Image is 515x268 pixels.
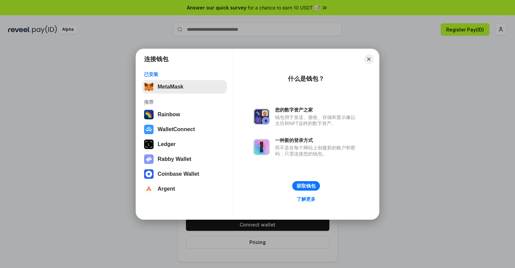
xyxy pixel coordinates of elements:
button: Ledger [142,138,227,151]
div: 推荐 [144,99,225,105]
div: Rabby Wallet [158,156,191,162]
button: 获取钱包 [292,181,320,191]
button: Rabby Wallet [142,152,227,166]
button: Rainbow [142,108,227,121]
button: WalletConnect [142,123,227,136]
img: svg+xml,%3Csvg%20width%3D%2228%22%20height%3D%2228%22%20viewBox%3D%220%200%2028%2028%22%20fill%3D... [144,184,154,194]
button: Coinbase Wallet [142,167,227,181]
div: WalletConnect [158,126,195,132]
div: Argent [158,186,175,192]
img: svg+xml,%3Csvg%20xmlns%3D%22http%3A%2F%2Fwww.w3.org%2F2000%2Fsvg%22%20fill%3D%22none%22%20viewBox... [253,139,270,155]
img: svg+xml,%3Csvg%20width%3D%22120%22%20height%3D%22120%22%20viewBox%3D%220%200%20120%20120%22%20fil... [144,110,154,119]
h1: 连接钱包 [144,55,168,63]
div: 而不是在每个网站上创建新的账户和密码，只需连接您的钱包。 [275,145,359,157]
div: 已安装 [144,71,225,77]
button: MetaMask [142,80,227,94]
div: Ledger [158,141,175,147]
img: svg+xml,%3Csvg%20xmlns%3D%22http%3A%2F%2Fwww.w3.org%2F2000%2Fsvg%22%20fill%3D%22none%22%20viewBox... [253,108,270,125]
div: 一种新的登录方式 [275,137,359,143]
img: svg+xml,%3Csvg%20xmlns%3D%22http%3A%2F%2Fwww.w3.org%2F2000%2Fsvg%22%20width%3D%2228%22%20height%3... [144,140,154,149]
img: svg+xml,%3Csvg%20xmlns%3D%22http%3A%2F%2Fwww.w3.org%2F2000%2Fsvg%22%20fill%3D%22none%22%20viewBox... [144,154,154,164]
img: svg+xml,%3Csvg%20width%3D%2228%22%20height%3D%2228%22%20viewBox%3D%220%200%2028%2028%22%20fill%3D... [144,125,154,134]
button: Argent [142,182,227,196]
img: svg+xml,%3Csvg%20fill%3D%22none%22%20height%3D%2233%22%20viewBox%3D%220%200%2035%2033%22%20width%... [144,82,154,92]
button: Close [364,54,374,64]
div: MetaMask [158,84,183,90]
div: 您的数字资产之家 [275,107,359,113]
div: Rainbow [158,112,180,118]
div: Coinbase Wallet [158,171,199,177]
a: 了解更多 [293,195,320,203]
div: 什么是钱包？ [288,75,324,83]
div: 了解更多 [297,196,316,202]
div: 钱包用于发送、接收、存储和显示像以太坊和NFT这样的数字资产。 [275,114,359,126]
div: 获取钱包 [297,183,316,189]
img: svg+xml,%3Csvg%20width%3D%2228%22%20height%3D%2228%22%20viewBox%3D%220%200%2028%2028%22%20fill%3D... [144,169,154,179]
